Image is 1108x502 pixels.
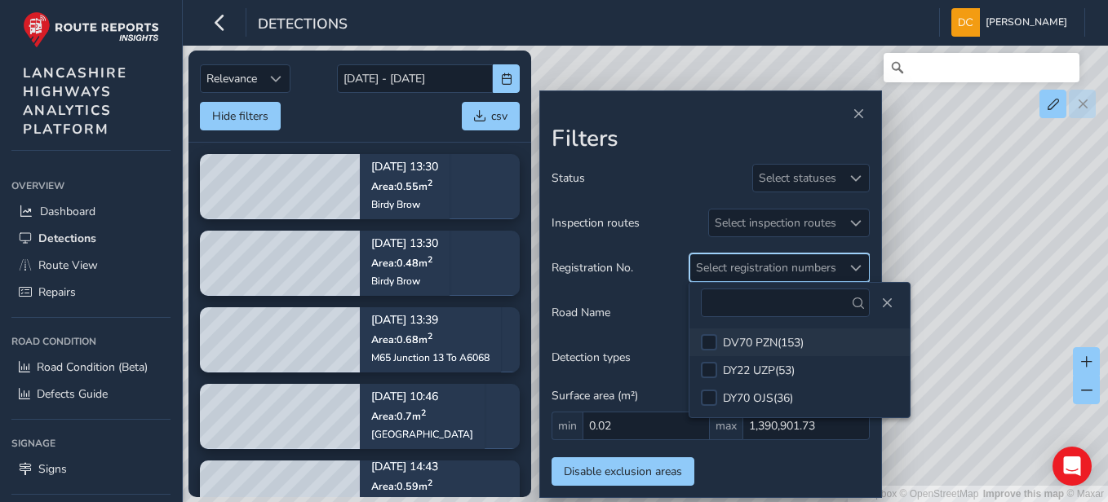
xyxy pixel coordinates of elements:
span: min [552,412,583,440]
span: Registration No. [552,260,633,275]
span: max [710,412,742,440]
span: Route View [38,258,98,273]
a: Detections [11,225,171,252]
p: [DATE] 10:46 [371,391,473,403]
span: Area: 0.68 m [371,332,432,346]
div: DV70 PZN ( 153 ) [723,335,804,350]
h2: Filters [552,125,870,153]
div: Road Condition [11,329,171,354]
sup: 2 [428,176,432,188]
sup: 2 [428,329,432,341]
div: Birdy Brow [371,274,438,287]
a: Repairs [11,279,171,306]
div: Select registration numbers [690,254,842,281]
div: DY70 OJS ( 36 ) [723,390,793,406]
a: Defects Guide [11,381,171,407]
span: Inspection routes [552,215,640,231]
span: Detections [38,231,96,246]
sup: 2 [428,476,432,488]
a: Dashboard [11,198,171,225]
span: Signs [38,461,67,477]
span: Detection types [552,350,631,365]
span: Detections [258,14,348,37]
span: Relevance [201,65,263,92]
a: Route View [11,252,171,279]
img: rr logo [23,11,159,48]
span: Surface area (m²) [552,388,638,403]
div: Open Intercom Messenger [1053,447,1092,486]
span: Road Condition (Beta) [37,359,148,375]
p: [DATE] 13:30 [371,238,438,249]
button: [PERSON_NAME] [951,8,1073,37]
p: [DATE] 13:39 [371,315,490,326]
input: Search [884,53,1079,82]
div: DY22 UZP ( 53 ) [723,363,795,378]
div: Signage [11,431,171,456]
button: Disable exclusion areas [552,457,694,486]
a: Road Condition (Beta) [11,354,171,381]
span: Defects Guide [37,386,108,402]
div: Birdy Brow [371,197,438,210]
div: Overview [11,174,171,198]
span: Repairs [38,284,76,300]
p: [DATE] 14:43 [371,461,508,473]
sup: 2 [428,253,432,265]
button: Hide filters [200,102,281,130]
div: M65 Junction 13 To A6068 [371,350,490,363]
button: csv [462,102,520,130]
span: Area: 0.55 m [371,178,432,192]
p: [DATE] 13:30 [371,161,438,173]
span: Status [552,170,585,186]
span: LANCASHIRE HIGHWAYS ANALYTICS PLATFORM [23,64,127,139]
div: Select statuses [753,165,842,192]
span: csv [491,108,507,124]
span: Area: 0.48 m [371,255,432,269]
a: Signs [11,456,171,482]
span: Dashboard [40,204,95,219]
button: Close [847,103,870,125]
span: Road Name [552,305,610,320]
sup: 2 [421,406,426,418]
div: Sort by Date [263,65,290,92]
span: Area: 0.59 m [371,478,432,492]
input: 0 [583,412,710,440]
div: Select inspection routes [709,209,842,236]
div: [GEOGRAPHIC_DATA] [371,427,473,440]
button: Close [875,292,898,315]
input: 0 [742,412,870,440]
span: [PERSON_NAME] [986,8,1067,37]
span: Area: 0.7 m [371,408,426,422]
img: diamond-layout [951,8,980,37]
